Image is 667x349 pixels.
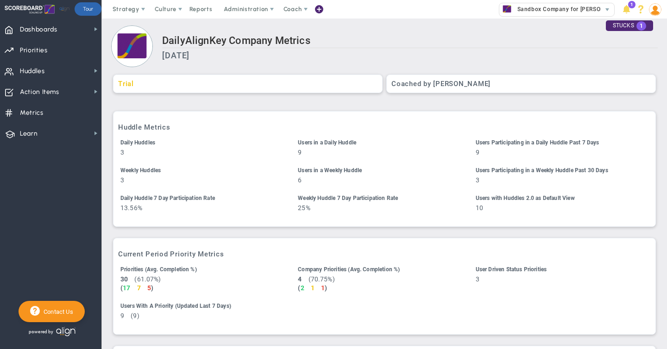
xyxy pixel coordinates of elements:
div: Users Participating in a Weekly Huddle Past 30 Days [476,166,648,175]
h3: [DATE] [162,50,658,60]
h3: Current Period Priority Metrics [118,250,651,258]
img: 33585.Company.photo [501,3,513,15]
span: 13.56 [120,204,138,212]
span: select [601,3,614,16]
span: 9 [120,312,124,320]
span: Contact Us [40,308,73,315]
span: 1 [636,21,646,31]
span: ( [131,312,133,320]
span: Huddles [20,62,45,81]
div: Users With A Priority (Updated Last 7 Days) [120,302,293,311]
span: Align [185,35,209,46]
span: 5 [147,284,151,293]
span: 25 [298,204,305,212]
span: ( [134,275,137,284]
div: User Driven Status Priorities [476,265,648,274]
div: Daily Huddle 7 Day Participation Rate [120,194,293,203]
span: 3 [476,176,479,185]
div: Users Participating in a Daily Huddle Past 7 Days [476,138,648,147]
span: ) [137,312,139,320]
span: 3 [120,149,124,156]
div: Daily Huddles [120,138,293,147]
span: 2 [301,284,304,293]
span: Dashboards [20,20,57,39]
span: 30 [120,275,128,284]
span: ( [308,275,311,284]
div: Powered by Align [19,324,114,339]
span: Coached by [391,80,431,88]
span: ) [151,284,153,293]
span: Culture [155,6,176,12]
span: %) [154,275,161,284]
span: ( [298,284,300,293]
img: 51354.Person.photo [649,3,661,16]
span: Sandbox Company for [PERSON_NAME] [513,3,626,15]
span: % [138,204,142,212]
span: 1 [628,1,636,8]
span: Average Completion Percentage of the Current Period's Company Priorities [137,275,154,284]
div: Weekly Huddle 7 Day Participation Rate [298,194,471,203]
div: Priorities (Avg. Completion %) [120,265,293,274]
span: Average Completion Percentage of the Current Period's Company Priorities [311,275,328,284]
span: Strategy [113,6,139,12]
span: Priorities [20,41,48,60]
span: Action Items [20,82,59,102]
span: Trial [118,80,134,88]
span: Users Who Updated a Priority in Past 7 Days [133,312,137,320]
div: STUCKS [606,20,653,31]
span: [PERSON_NAME] [433,80,491,88]
div: Company Priorities (Avg. Completion %) [298,265,471,274]
span: 3 [120,176,124,184]
div: Users in a Daily Huddle [298,138,471,147]
span: 17 [123,284,130,293]
span: %) [327,275,334,284]
span: % [306,204,310,212]
span: 9 [476,148,479,157]
span: 7 [137,284,141,293]
span: 10 [476,204,483,212]
span: Daily [162,35,185,46]
span: Administration [224,6,268,12]
div: Users with Huddles 2.0 as Default View [476,194,648,203]
a: Loading... [111,25,162,69]
span: 3 [476,275,479,283]
span: ) [325,284,327,293]
h3: Huddle Metrics [118,123,651,131]
span: ( [120,284,123,293]
span: 6 [298,176,302,184]
span: Key Company Metrics [209,35,310,46]
span: 9 [298,149,302,156]
div: Click to view company details [111,25,153,69]
img: Loading... [111,25,153,67]
span: Metrics [20,103,44,123]
div: Weekly Huddles [120,166,293,175]
span: 1 [321,284,325,293]
span: Coach [283,6,302,12]
div: Users in a Weekly Huddle [298,166,471,175]
span: 4 [298,275,302,284]
span: 1 [311,284,315,293]
span: Learn [20,124,38,143]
